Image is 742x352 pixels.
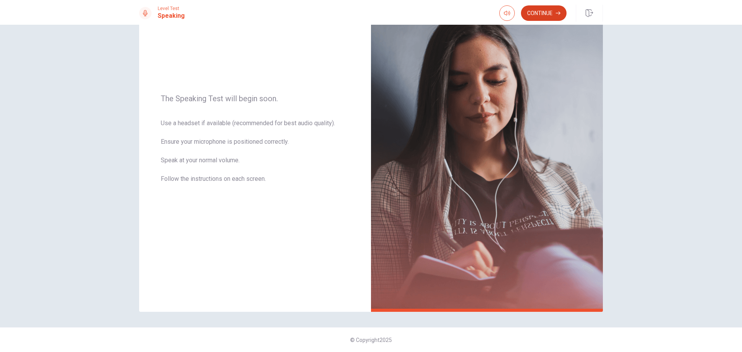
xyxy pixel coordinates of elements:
[158,6,185,11] span: Level Test
[161,94,349,103] span: The Speaking Test will begin soon.
[161,119,349,193] span: Use a headset if available (recommended for best audio quality). Ensure your microphone is positi...
[521,5,567,21] button: Continue
[350,337,392,343] span: © Copyright 2025
[158,11,185,20] h1: Speaking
